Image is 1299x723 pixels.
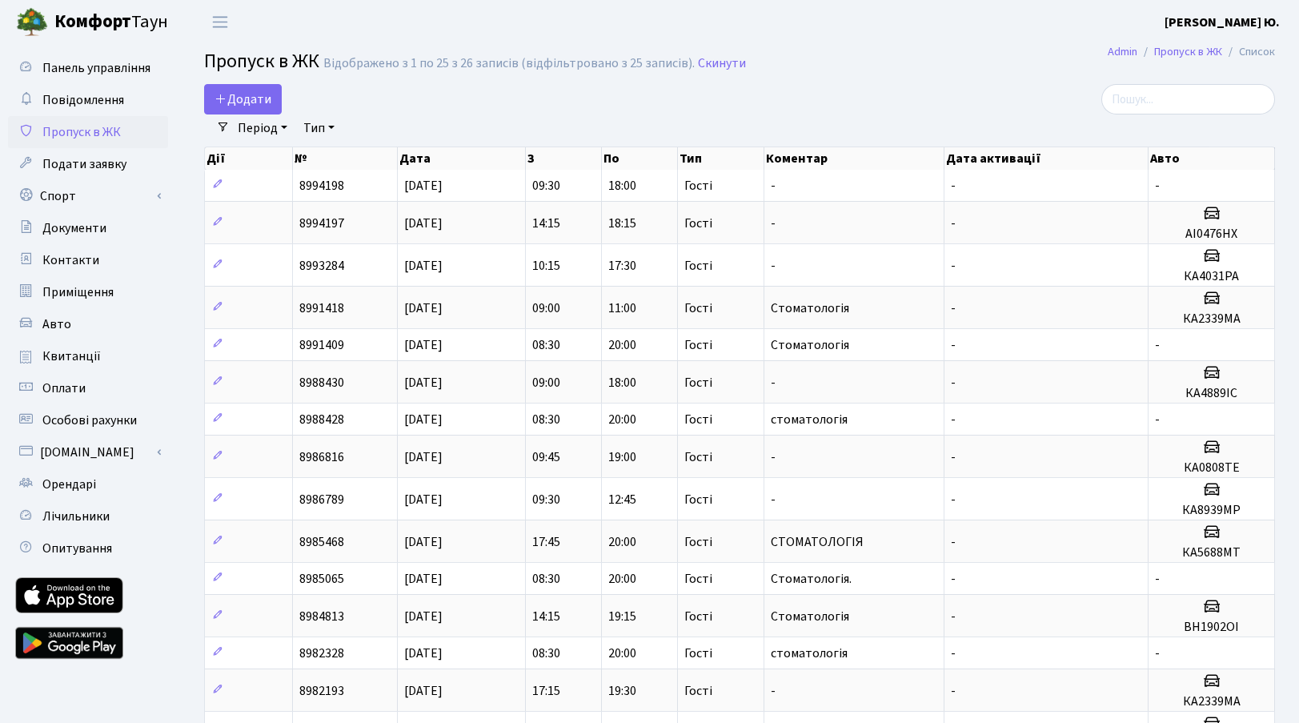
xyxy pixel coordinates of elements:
[951,448,956,466] span: -
[404,299,443,317] span: [DATE]
[951,177,956,195] span: -
[299,682,344,700] span: 8982193
[608,682,636,700] span: 19:30
[299,570,344,588] span: 8985065
[532,645,560,662] span: 08:30
[771,411,848,428] span: стоматологія
[8,340,168,372] a: Квитанції
[42,347,101,365] span: Квитанції
[684,451,712,464] span: Гості
[698,56,746,71] a: Скинути
[398,147,526,170] th: Дата
[608,645,636,662] span: 20:00
[684,413,712,426] span: Гості
[8,244,168,276] a: Контакти
[204,47,319,75] span: Пропуск в ЖК
[299,448,344,466] span: 8986816
[299,299,344,317] span: 8991418
[771,491,776,508] span: -
[42,476,96,493] span: Орендарі
[1155,411,1160,428] span: -
[951,491,956,508] span: -
[684,217,712,230] span: Гості
[8,500,168,532] a: Лічильники
[532,257,560,275] span: 10:15
[608,448,636,466] span: 19:00
[771,215,776,232] span: -
[771,257,776,275] span: -
[771,374,776,392] span: -
[54,9,131,34] b: Комфорт
[299,411,344,428] span: 8988428
[8,276,168,308] a: Приміщення
[1155,386,1268,401] h5: КА4889ІС
[8,436,168,468] a: [DOMAIN_NAME]
[404,215,443,232] span: [DATE]
[771,533,864,551] span: СТОМАТОЛОГІЯ
[608,177,636,195] span: 18:00
[404,336,443,354] span: [DATE]
[42,540,112,557] span: Опитування
[404,645,443,662] span: [DATE]
[200,9,240,35] button: Переключити навігацію
[1155,311,1268,327] h5: КА2339МА
[526,147,602,170] th: З
[951,336,956,354] span: -
[532,533,560,551] span: 17:45
[299,336,344,354] span: 8991409
[532,336,560,354] span: 08:30
[204,84,282,114] a: Додати
[684,339,712,351] span: Гості
[404,491,443,508] span: [DATE]
[532,448,560,466] span: 09:45
[684,376,712,389] span: Гості
[404,608,443,625] span: [DATE]
[678,147,764,170] th: Тип
[299,177,344,195] span: 8994198
[42,315,71,333] span: Авто
[42,251,99,269] span: Контакти
[299,645,344,662] span: 8982328
[42,380,86,397] span: Оплати
[1084,35,1299,69] nav: breadcrumb
[293,147,398,170] th: №
[8,532,168,564] a: Опитування
[205,147,293,170] th: Дії
[684,685,712,697] span: Гості
[404,682,443,700] span: [DATE]
[1155,177,1160,195] span: -
[1155,545,1268,560] h5: КА5688МТ
[684,179,712,192] span: Гості
[1165,14,1280,31] b: [PERSON_NAME] Ю.
[951,299,956,317] span: -
[771,177,776,195] span: -
[951,411,956,428] span: -
[1108,43,1137,60] a: Admin
[532,177,560,195] span: 09:30
[214,90,271,108] span: Додати
[297,114,341,142] a: Тип
[299,257,344,275] span: 8993284
[684,610,712,623] span: Гості
[764,147,944,170] th: Коментар
[951,570,956,588] span: -
[608,608,636,625] span: 19:15
[8,180,168,212] a: Спорт
[42,91,124,109] span: Повідомлення
[8,308,168,340] a: Авто
[532,215,560,232] span: 14:15
[532,491,560,508] span: 09:30
[684,572,712,585] span: Гості
[404,570,443,588] span: [DATE]
[1165,13,1280,32] a: [PERSON_NAME] Ю.
[951,645,956,662] span: -
[684,493,712,506] span: Гості
[684,536,712,548] span: Гості
[299,491,344,508] span: 8986789
[1155,269,1268,284] h5: КА4031РА
[8,372,168,404] a: Оплати
[951,682,956,700] span: -
[951,608,956,625] span: -
[1149,147,1275,170] th: Авто
[42,283,114,301] span: Приміщення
